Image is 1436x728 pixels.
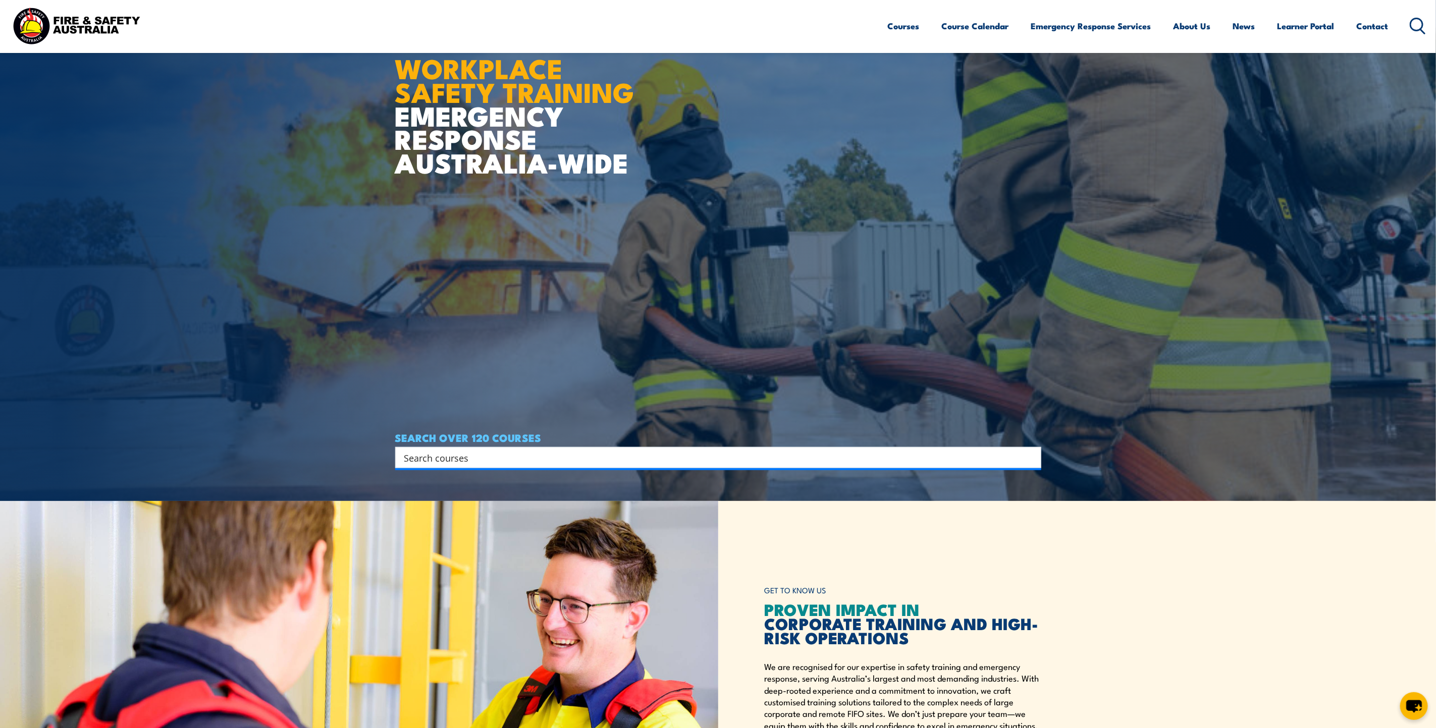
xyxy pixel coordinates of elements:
button: chat-button [1400,692,1428,720]
form: Search form [406,451,1021,465]
a: Contact [1357,13,1389,39]
h6: GET TO KNOW US [765,581,1041,600]
a: Course Calendar [942,13,1009,39]
strong: WORKPLACE SAFETY TRAINING [395,46,634,112]
a: About Us [1174,13,1211,39]
a: Emergency Response Services [1031,13,1151,39]
a: News [1233,13,1255,39]
h2: CORPORATE TRAINING AND HIGH-RISK OPERATIONS [765,602,1041,644]
input: Search input [404,450,1019,465]
a: Learner Portal [1278,13,1335,39]
h1: EMERGENCY RESPONSE AUSTRALIA-WIDE [395,31,642,174]
button: Search magnifier button [1024,451,1038,465]
a: Courses [888,13,920,39]
span: PROVEN IMPACT IN [765,596,920,622]
h4: SEARCH OVER 120 COURSES [395,432,1041,443]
